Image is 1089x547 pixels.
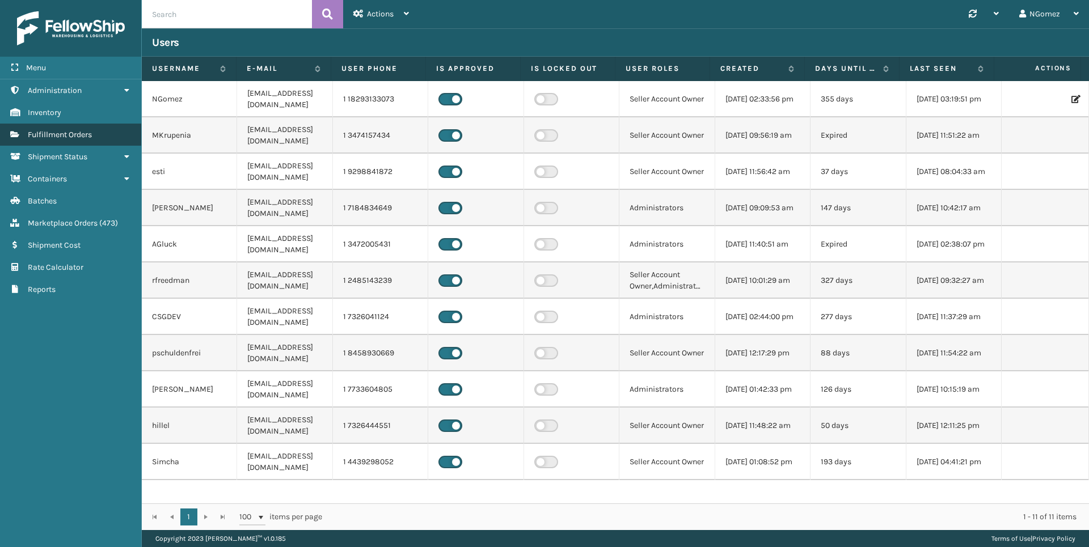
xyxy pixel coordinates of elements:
[142,81,237,117] td: NGomez
[906,299,1002,335] td: [DATE] 11:37:29 am
[715,299,811,335] td: [DATE] 02:44:00 pm
[1032,535,1075,542] a: Privacy Policy
[906,335,1002,371] td: [DATE] 11:54:22 am
[237,117,332,154] td: [EMAIL_ADDRESS][DOMAIN_NAME]
[715,117,811,154] td: [DATE] 09:56:19 am
[239,511,256,523] span: 100
[619,299,715,335] td: Administrators
[333,190,428,226] td: 1 7184834649
[715,226,811,262] td: [DATE] 11:40:51 am
[720,63,783,74] label: Created
[28,240,81,250] span: Shipment Cost
[142,154,237,190] td: esti
[619,262,715,299] td: Seller Account Owner,Administrators
[28,152,87,162] span: Shipment Status
[333,371,428,408] td: 1 7733604805
[619,226,715,262] td: Administrators
[619,444,715,480] td: Seller Account Owner
[247,63,309,74] label: E-mail
[341,63,415,74] label: User phone
[237,226,332,262] td: [EMAIL_ADDRESS][DOMAIN_NAME]
[619,154,715,190] td: Seller Account Owner
[333,335,428,371] td: 1 8458930669
[906,371,1002,408] td: [DATE] 10:15:19 am
[28,174,67,184] span: Containers
[142,444,237,480] td: Simcha
[715,262,811,299] td: [DATE] 10:01:29 am
[237,371,332,408] td: [EMAIL_ADDRESS][DOMAIN_NAME]
[142,262,237,299] td: rfreedman
[237,262,332,299] td: [EMAIL_ADDRESS][DOMAIN_NAME]
[619,117,715,154] td: Seller Account Owner
[815,63,877,74] label: Days until password expires
[906,444,1002,480] td: [DATE] 04:41:21 pm
[619,335,715,371] td: Seller Account Owner
[333,444,428,480] td: 1 4439298052
[715,81,811,117] td: [DATE] 02:33:56 pm
[152,36,179,49] h3: Users
[811,371,906,408] td: 126 days
[28,218,98,228] span: Marketplace Orders
[28,86,82,95] span: Administration
[715,408,811,444] td: [DATE] 11:48:22 am
[910,63,972,74] label: Last Seen
[811,262,906,299] td: 327 days
[237,81,332,117] td: [EMAIL_ADDRESS][DOMAIN_NAME]
[237,154,332,190] td: [EMAIL_ADDRESS][DOMAIN_NAME]
[811,444,906,480] td: 193 days
[152,63,214,74] label: Username
[715,335,811,371] td: [DATE] 12:17:29 pm
[155,530,286,547] p: Copyright 2023 [PERSON_NAME]™ v 1.0.185
[28,196,57,206] span: Batches
[619,371,715,408] td: Administrators
[811,335,906,371] td: 88 days
[333,117,428,154] td: 1 3474157434
[906,226,1002,262] td: [DATE] 02:38:07 pm
[338,511,1077,523] div: 1 - 11 of 11 items
[715,444,811,480] td: [DATE] 01:08:52 pm
[333,81,428,117] td: 1 18293133073
[28,285,56,294] span: Reports
[367,9,394,19] span: Actions
[811,299,906,335] td: 277 days
[626,63,699,74] label: User Roles
[142,335,237,371] td: pschuldenfrei
[142,117,237,154] td: MKrupenia
[28,130,92,139] span: Fulfillment Orders
[811,117,906,154] td: Expired
[1071,95,1078,103] i: Edit
[906,408,1002,444] td: [DATE] 12:11:25 pm
[811,81,906,117] td: 355 days
[715,371,811,408] td: [DATE] 01:42:33 pm
[811,408,906,444] td: 50 days
[991,530,1075,547] div: |
[906,154,1002,190] td: [DATE] 08:04:33 am
[99,218,118,228] span: ( 473 )
[237,408,332,444] td: [EMAIL_ADDRESS][DOMAIN_NAME]
[531,63,605,74] label: Is Locked Out
[333,408,428,444] td: 1 7326444551
[906,262,1002,299] td: [DATE] 09:32:27 am
[811,190,906,226] td: 147 days
[811,154,906,190] td: 37 days
[142,190,237,226] td: [PERSON_NAME]
[142,226,237,262] td: AGluck
[333,226,428,262] td: 1 3472005431
[142,299,237,335] td: CSGDEV
[619,190,715,226] td: Administrators
[237,444,332,480] td: [EMAIL_ADDRESS][DOMAIN_NAME]
[28,262,83,272] span: Rate Calculator
[906,117,1002,154] td: [DATE] 11:51:22 am
[17,11,125,45] img: logo
[237,335,332,371] td: [EMAIL_ADDRESS][DOMAIN_NAME]
[991,535,1031,542] a: Terms of Use
[715,154,811,190] td: [DATE] 11:56:42 am
[26,63,46,73] span: Menu
[142,371,237,408] td: [PERSON_NAME]
[237,190,332,226] td: [EMAIL_ADDRESS][DOMAIN_NAME]
[906,190,1002,226] td: [DATE] 10:42:17 am
[619,408,715,444] td: Seller Account Owner
[142,408,237,444] td: hillel
[619,81,715,117] td: Seller Account Owner
[715,190,811,226] td: [DATE] 09:09:53 am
